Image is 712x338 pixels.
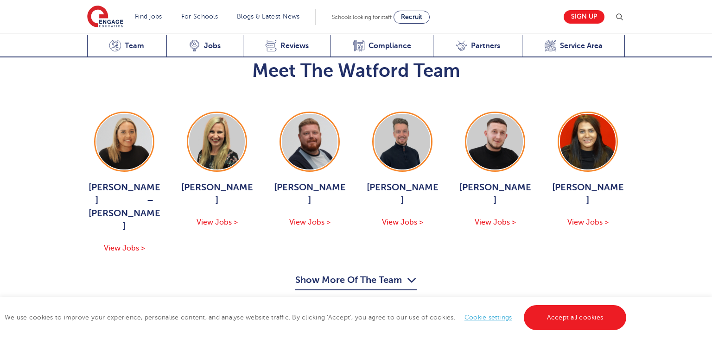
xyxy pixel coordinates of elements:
a: [PERSON_NAME] – [PERSON_NAME] View Jobs > [87,112,161,254]
a: Accept all cookies [524,305,627,330]
a: [PERSON_NAME] View Jobs > [365,112,439,228]
span: Compliance [369,41,411,50]
a: Service Area [522,35,625,57]
a: Compliance [331,35,433,57]
img: Lenny Farhall [467,114,523,175]
a: Blogs & Latest News [237,13,300,20]
a: [PERSON_NAME] View Jobs > [551,112,625,228]
span: View Jobs > [104,244,145,252]
a: Cookie settings [464,314,512,321]
a: Sign up [564,10,604,24]
span: [PERSON_NAME] [180,181,254,207]
img: Bridget Hicks [189,114,245,169]
a: Jobs [166,35,243,57]
a: Reviews [243,35,331,57]
img: Engage Education [87,6,123,29]
span: View Jobs > [567,218,609,226]
span: [PERSON_NAME] [365,181,439,207]
a: [PERSON_NAME] View Jobs > [458,112,532,228]
span: Service Area [560,41,603,50]
span: View Jobs > [382,218,423,226]
span: We use cookies to improve your experience, personalise content, and analyse website traffic. By c... [5,314,629,321]
span: Recruit [401,13,422,20]
span: [PERSON_NAME] [551,181,625,207]
span: View Jobs > [289,218,331,226]
span: View Jobs > [475,218,516,226]
a: [PERSON_NAME] View Jobs > [273,112,347,228]
a: For Schools [181,13,218,20]
span: [PERSON_NAME] – [PERSON_NAME] [87,181,161,233]
span: Reviews [280,41,309,50]
a: Team [87,35,166,57]
span: Team [125,41,144,50]
span: View Jobs > [197,218,238,226]
img: Charlie Muir [282,114,337,169]
span: [PERSON_NAME] [273,181,347,207]
a: Recruit [394,11,430,24]
img: Elisha Grillo [560,114,616,174]
span: [PERSON_NAME] [458,181,532,207]
a: [PERSON_NAME] View Jobs > [180,112,254,228]
button: Show More Of The Team [295,273,417,290]
a: Partners [433,35,522,57]
span: Jobs [204,41,221,50]
span: Partners [471,41,500,50]
img: Hadleigh Thomas – Moore [96,114,152,169]
span: Schools looking for staff [332,14,392,20]
h2: Meet The Watford Team [87,60,625,82]
img: Craig Manley [375,114,430,169]
a: Find jobs [135,13,162,20]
